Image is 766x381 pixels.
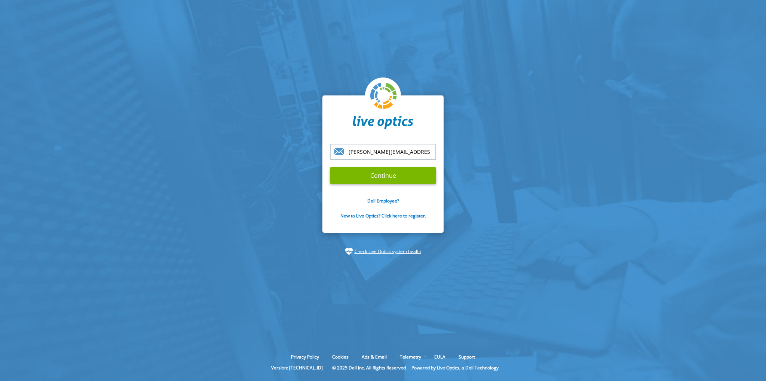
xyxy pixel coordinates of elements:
[267,365,327,371] li: Version: [TECHNICAL_ID]
[327,354,354,360] a: Cookies
[411,365,499,371] li: Powered by Live Optics, a Dell Technology
[356,354,392,360] a: Ads & Email
[328,365,410,371] li: © 2025 Dell Inc. All Rights Reserved
[370,83,397,110] img: liveoptics-logo.svg
[429,354,451,360] a: EULA
[353,116,413,129] img: liveoptics-word.svg
[285,354,325,360] a: Privacy Policy
[330,167,436,184] input: Continue
[330,144,436,160] input: email@address.com
[453,354,481,360] a: Support
[355,248,421,255] a: Check Live Optics system health
[345,248,353,255] img: status-check-icon.svg
[340,213,426,219] a: New to Live Optics? Click here to register.
[367,198,399,204] a: Dell Employee?
[394,354,427,360] a: Telemetry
